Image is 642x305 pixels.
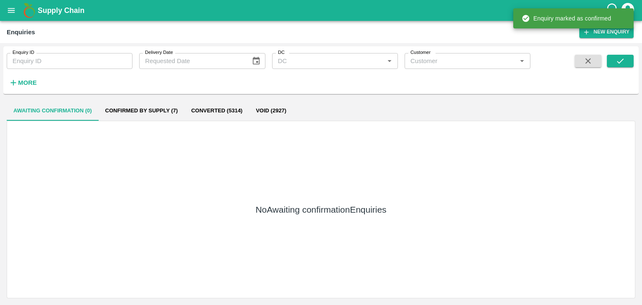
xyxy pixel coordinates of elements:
[139,53,245,69] input: Requested Date
[13,49,34,56] label: Enquiry ID
[21,2,38,19] img: logo
[278,49,285,56] label: DC
[255,204,386,216] h5: No Awaiting confirmation Enquiries
[7,76,39,90] button: More
[384,56,395,66] button: Open
[2,1,21,20] button: open drawer
[7,53,132,69] input: Enquiry ID
[145,49,173,56] label: Delivery Date
[249,101,293,121] button: Void (2927)
[18,79,37,86] strong: More
[184,101,249,121] button: Converted (5314)
[407,56,514,66] input: Customer
[7,27,35,38] div: Enquiries
[7,101,99,121] button: Awaiting confirmation (0)
[275,56,382,66] input: DC
[248,53,264,69] button: Choose date
[620,2,635,19] div: account of current user
[410,49,431,56] label: Customer
[606,3,620,18] div: customer-support
[522,11,611,26] div: Enquiry marked as confirmed
[99,101,185,121] button: Confirmed by supply (7)
[38,6,84,15] b: Supply Chain
[517,56,527,66] button: Open
[579,26,634,38] button: New Enquiry
[38,5,606,16] a: Supply Chain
